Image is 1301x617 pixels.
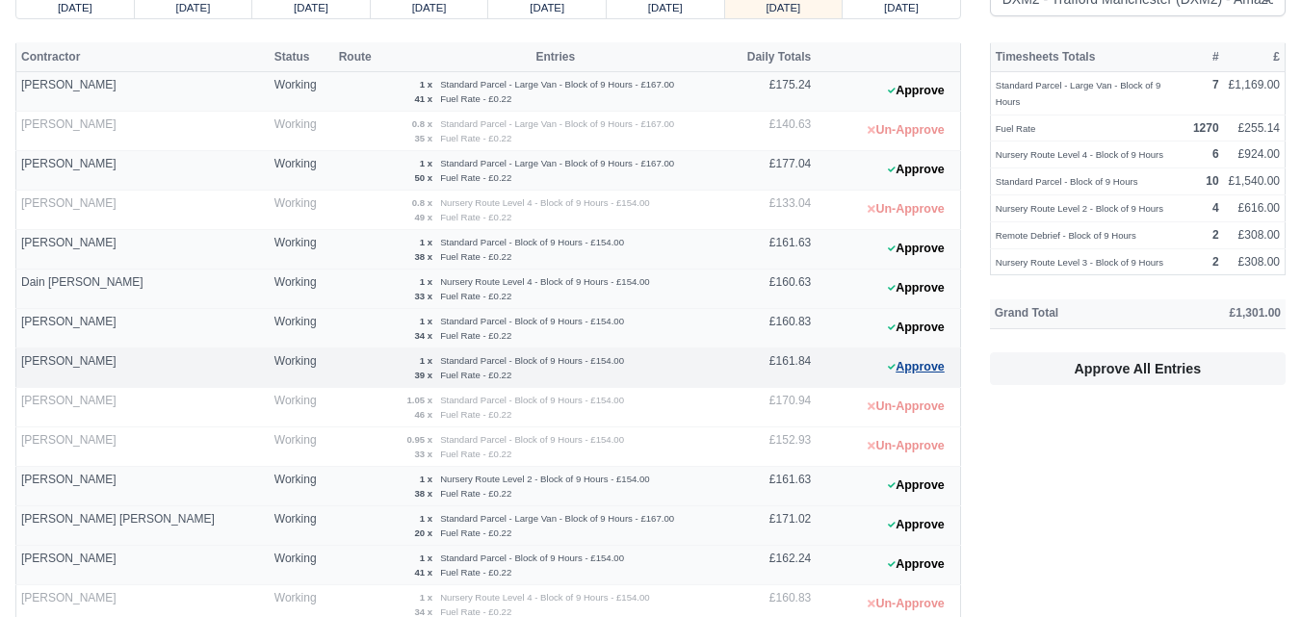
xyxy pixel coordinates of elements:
th: Entries [386,42,724,71]
td: Working [270,72,334,112]
td: £133.04 [724,191,816,230]
td: [PERSON_NAME] [16,546,270,585]
small: Fuel Rate - £0.22 [440,449,511,459]
small: Fuel Rate - £0.22 [440,409,511,420]
strong: 46 x [414,409,432,420]
td: Working [270,191,334,230]
td: Working [270,506,334,546]
td: [PERSON_NAME] [16,112,270,151]
td: [PERSON_NAME] [16,427,270,467]
small: Fuel Rate - £0.22 [440,251,511,262]
th: Contractor [16,42,270,71]
small: Fuel Rate - £0.22 [440,370,511,380]
td: [PERSON_NAME] [16,309,270,348]
th: Status [270,42,334,71]
small: Remote Debrief - Block of 9 Hours [996,230,1136,241]
small: Nursery Route Level 4 - Block of 9 Hours [996,149,1163,160]
td: [PERSON_NAME] [16,467,270,506]
button: Approve All Entries [990,352,1286,385]
small: Fuel Rate - £0.22 [440,172,511,183]
td: £308.00 [1224,248,1286,275]
small: Standard Parcel - Large Van - Block of 9 Hours - £167.00 [440,118,674,129]
td: £616.00 [1224,195,1286,222]
td: Working [270,309,334,348]
strong: 34 x [414,606,432,617]
small: Standard Parcel - Large Van - Block of 9 Hours - £167.00 [440,158,674,168]
small: Standard Parcel - Block of 9 Hours [996,176,1138,187]
button: Un-Approve [857,393,954,421]
button: Approve [877,551,955,578]
small: [DATE] [412,2,447,13]
button: Un-Approve [857,195,954,223]
td: £161.84 [724,348,816,388]
small: Nursery Route Level 4 - Block of 9 Hours - £154.00 [440,592,650,603]
small: [DATE] [884,2,919,13]
small: Fuel Rate - £0.22 [440,133,511,143]
td: Working [270,388,334,427]
strong: 50 x [414,172,432,183]
strong: 1 x [420,592,432,603]
small: Nursery Route Level 2 - Block of 9 Hours [996,203,1163,214]
button: Un-Approve [857,116,954,144]
strong: 41 x [414,567,432,578]
button: Approve [877,314,955,342]
th: Route [334,42,387,71]
button: Approve [877,274,955,302]
small: Standard Parcel - Large Van - Block of 9 Hours - £167.00 [440,513,674,524]
small: Fuel Rate - £0.22 [440,488,511,499]
td: £924.00 [1224,141,1286,168]
td: £170.94 [724,388,816,427]
td: [PERSON_NAME] [16,72,270,112]
td: [PERSON_NAME] [16,388,270,427]
strong: 1 x [420,513,432,524]
th: £1,301.00 [1152,299,1286,328]
small: Fuel Rate - £0.22 [440,330,511,341]
small: Standard Parcel - Large Van - Block of 9 Hours [996,80,1161,107]
small: Fuel Rate - £0.22 [440,93,511,104]
strong: 38 x [414,251,432,262]
small: Standard Parcel - Block of 9 Hours - £154.00 [440,237,624,247]
strong: 1 x [420,158,432,168]
strong: 2 [1212,255,1219,269]
small: Nursery Route Level 3 - Block of 9 Hours [996,257,1163,268]
strong: 0.95 x [406,434,432,445]
th: Grand Total [990,299,1152,328]
td: [PERSON_NAME] [16,151,270,191]
button: Approve [877,235,955,263]
strong: 1270 [1193,121,1219,135]
td: £152.93 [724,427,816,467]
strong: 33 x [414,291,432,301]
strong: 1 x [420,316,432,326]
td: £161.63 [724,467,816,506]
td: [PERSON_NAME] [PERSON_NAME] [16,506,270,546]
button: Approve [877,472,955,500]
td: £160.83 [724,309,816,348]
small: Standard Parcel - Block of 9 Hours - £154.00 [440,395,624,405]
td: £1,169.00 [1224,72,1286,116]
button: Un-Approve [857,432,954,460]
small: Standard Parcel - Block of 9 Hours - £154.00 [440,316,624,326]
small: [DATE] [294,2,328,13]
strong: 38 x [414,488,432,499]
strong: 4 [1212,201,1219,215]
strong: 6 [1212,147,1219,161]
strong: 20 x [414,527,432,538]
button: Approve [877,156,955,184]
td: Dain [PERSON_NAME] [16,270,270,309]
button: Approve [877,511,955,539]
th: Daily Totals [724,42,816,71]
td: £177.04 [724,151,816,191]
td: Working [270,467,334,506]
small: Nursery Route Level 2 - Block of 9 Hours - £154.00 [440,474,650,484]
td: Working [270,546,334,585]
td: Working [270,151,334,191]
strong: 1 x [420,355,432,366]
button: Approve [877,353,955,381]
small: [DATE] [648,2,683,13]
small: Fuel Rate - £0.22 [440,527,511,538]
strong: 10 [1206,174,1218,188]
td: Working [270,230,334,270]
th: Timesheets Totals [990,42,1188,71]
small: [DATE] [175,2,210,13]
small: Standard Parcel - Block of 9 Hours - £154.00 [440,434,624,445]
